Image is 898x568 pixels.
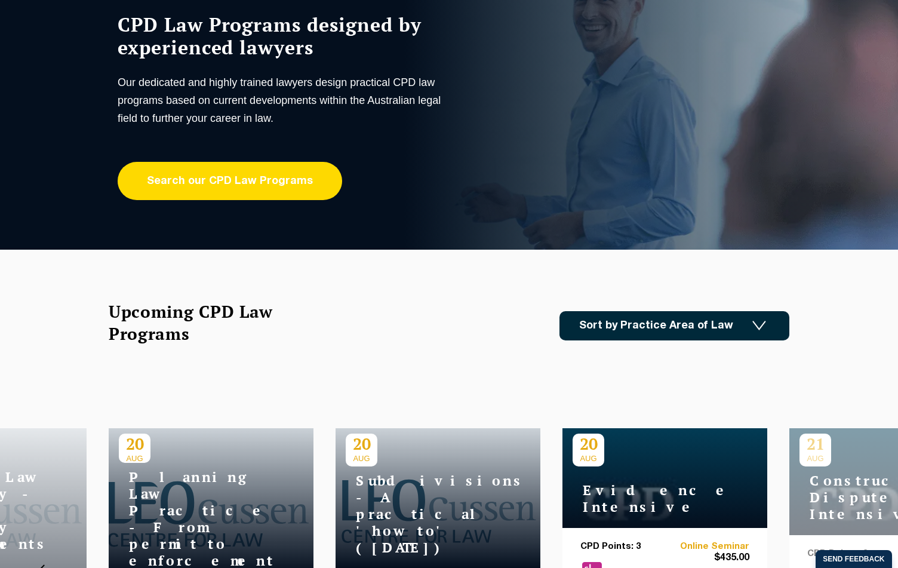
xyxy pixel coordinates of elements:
[109,300,303,345] h2: Upcoming CPD Law Programs
[118,13,446,59] h1: CPD Law Programs designed by experienced lawyers
[119,454,150,463] span: AUG
[118,162,342,200] a: Search our CPD Law Programs
[346,434,377,454] p: 20
[346,454,377,463] span: AUG
[580,542,665,552] p: CPD Points: 3
[346,472,495,556] h4: Subdivisions - A practical 'how to' ([DATE])
[118,73,446,127] p: Our dedicated and highly trained lawyers design practical CPD law programs based on current devel...
[559,311,789,340] a: Sort by Practice Area of Law
[573,454,604,463] span: AUG
[573,434,604,454] p: 20
[573,482,722,515] h4: Evidence Intensive
[665,552,750,564] span: $435.00
[119,434,150,454] p: 20
[665,542,750,552] a: Online Seminar
[752,321,766,331] img: Icon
